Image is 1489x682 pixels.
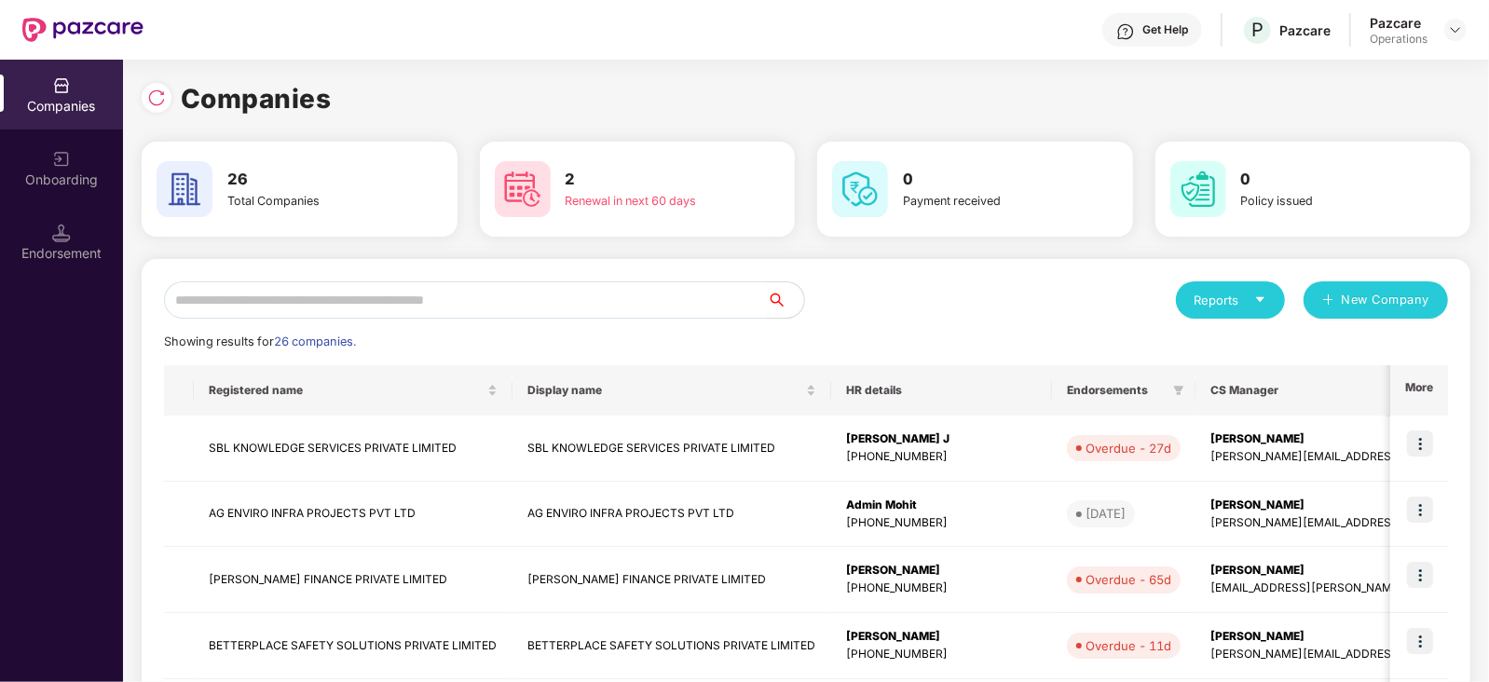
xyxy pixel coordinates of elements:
[1067,383,1166,398] span: Endorsements
[846,497,1037,514] div: Admin Mohit
[903,168,1063,192] h3: 0
[164,334,356,348] span: Showing results for
[1370,14,1428,32] div: Pazcare
[512,365,831,416] th: Display name
[832,161,888,217] img: svg+xml;base64,PHN2ZyB4bWxucz0iaHR0cDovL3d3dy53My5vcmcvMjAwMC9zdmciIHdpZHRoPSI2MCIgaGVpZ2h0PSI2MC...
[1116,22,1135,41] img: svg+xml;base64,PHN2ZyBpZD0iSGVscC0zMngzMiIgeG1sbnM9Imh0dHA6Ly93d3cudzMub3JnLzIwMDAvc3ZnIiB3aWR0aD...
[1241,168,1401,192] h3: 0
[227,168,388,192] h3: 26
[1086,439,1171,457] div: Overdue - 27d
[194,613,512,679] td: BETTERPLACE SAFETY SOLUTIONS PRIVATE LIMITED
[1086,570,1171,589] div: Overdue - 65d
[1086,504,1126,523] div: [DATE]
[495,161,551,217] img: svg+xml;base64,PHN2ZyB4bWxucz0iaHR0cDovL3d3dy53My5vcmcvMjAwMC9zdmciIHdpZHRoPSI2MCIgaGVpZ2h0PSI2MC...
[1407,628,1433,654] img: icon
[846,562,1037,580] div: [PERSON_NAME]
[512,416,831,482] td: SBL KNOWLEDGE SERVICES PRIVATE LIMITED
[52,76,71,95] img: svg+xml;base64,PHN2ZyBpZD0iQ29tcGFuaWVzIiB4bWxucz0iaHR0cDovL3d3dy53My5vcmcvMjAwMC9zdmciIHdpZHRoPS...
[1251,19,1264,41] span: P
[1407,497,1433,523] img: icon
[209,383,484,398] span: Registered name
[846,514,1037,532] div: [PHONE_NUMBER]
[512,482,831,548] td: AG ENVIRO INFRA PROJECTS PVT LTD
[766,281,805,319] button: search
[147,89,166,107] img: svg+xml;base64,PHN2ZyBpZD0iUmVsb2FkLTMyeDMyIiB4bWxucz0iaHR0cDovL3d3dy53My5vcmcvMjAwMC9zdmciIHdpZH...
[1342,291,1430,309] span: New Company
[1142,22,1188,37] div: Get Help
[831,365,1052,416] th: HR details
[1370,32,1428,47] div: Operations
[903,192,1063,211] div: Payment received
[1241,192,1401,211] div: Policy issued
[227,192,388,211] div: Total Companies
[194,482,512,548] td: AG ENVIRO INFRA PROJECTS PVT LTD
[52,150,71,169] img: svg+xml;base64,PHN2ZyB3aWR0aD0iMjAiIGhlaWdodD0iMjAiIHZpZXdCb3g9IjAgMCAyMCAyMCIgZmlsbD0ibm9uZSIgeG...
[181,78,332,119] h1: Companies
[846,580,1037,597] div: [PHONE_NUMBER]
[1254,293,1266,306] span: caret-down
[566,192,726,211] div: Renewal in next 60 days
[1390,365,1448,416] th: More
[1322,293,1334,308] span: plus
[527,383,802,398] span: Display name
[274,334,356,348] span: 26 companies.
[1407,562,1433,588] img: icon
[512,547,831,613] td: [PERSON_NAME] FINANCE PRIVATE LIMITED
[1169,379,1188,402] span: filter
[1448,22,1463,37] img: svg+xml;base64,PHN2ZyBpZD0iRHJvcGRvd24tMzJ4MzIiIHhtbG5zPSJodHRwOi8vd3d3LnczLm9yZy8yMDAwL3N2ZyIgd2...
[766,293,804,307] span: search
[1407,430,1433,457] img: icon
[1173,385,1184,396] span: filter
[846,430,1037,448] div: [PERSON_NAME] J
[1086,636,1171,655] div: Overdue - 11d
[846,628,1037,646] div: [PERSON_NAME]
[846,448,1037,466] div: [PHONE_NUMBER]
[52,224,71,242] img: svg+xml;base64,PHN2ZyB3aWR0aD0iMTQuNSIgaGVpZ2h0PSIxNC41IiB2aWV3Qm94PSIwIDAgMTYgMTYiIGZpbGw9Im5vbm...
[194,365,512,416] th: Registered name
[1304,281,1448,319] button: plusNew Company
[566,168,726,192] h3: 2
[157,161,212,217] img: svg+xml;base64,PHN2ZyB4bWxucz0iaHR0cDovL3d3dy53My5vcmcvMjAwMC9zdmciIHdpZHRoPSI2MCIgaGVpZ2h0PSI2MC...
[22,18,143,42] img: New Pazcare Logo
[1170,161,1226,217] img: svg+xml;base64,PHN2ZyB4bWxucz0iaHR0cDovL3d3dy53My5vcmcvMjAwMC9zdmciIHdpZHRoPSI2MCIgaGVpZ2h0PSI2MC...
[194,416,512,482] td: SBL KNOWLEDGE SERVICES PRIVATE LIMITED
[1195,291,1266,309] div: Reports
[194,547,512,613] td: [PERSON_NAME] FINANCE PRIVATE LIMITED
[512,613,831,679] td: BETTERPLACE SAFETY SOLUTIONS PRIVATE LIMITED
[846,646,1037,663] div: [PHONE_NUMBER]
[1279,21,1331,39] div: Pazcare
